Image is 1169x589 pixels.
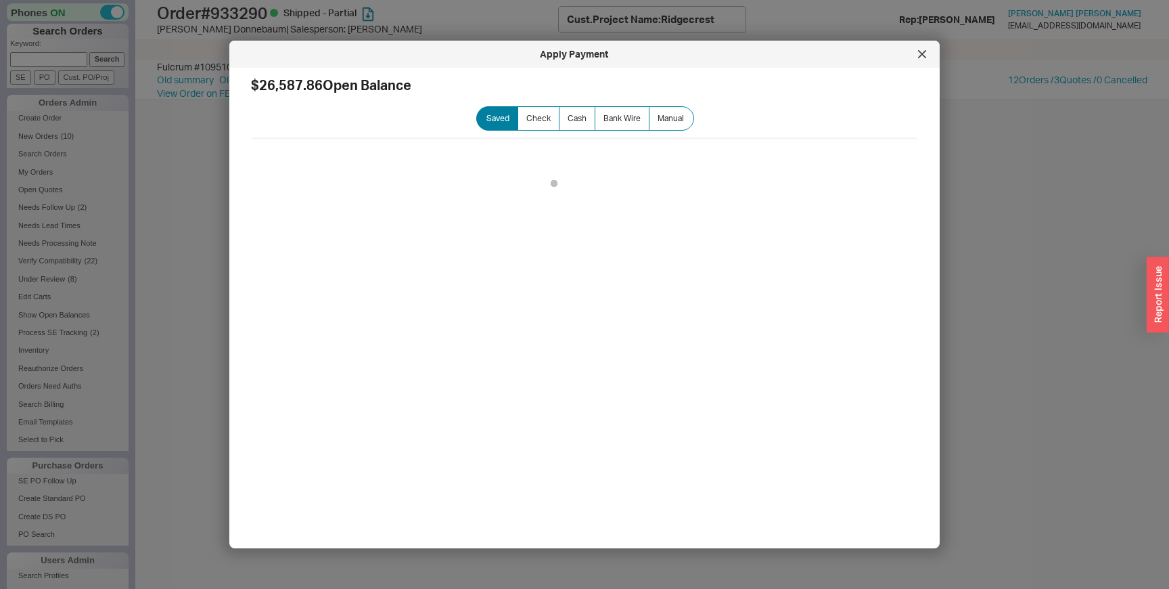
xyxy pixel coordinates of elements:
[603,113,641,124] span: Bank Wire
[526,113,551,124] span: Check
[658,113,684,124] span: Manual
[486,113,509,124] span: Saved
[251,79,918,92] h2: $26,587.86 Open Balance
[236,47,911,61] div: Apply Payment
[568,113,587,124] span: Cash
